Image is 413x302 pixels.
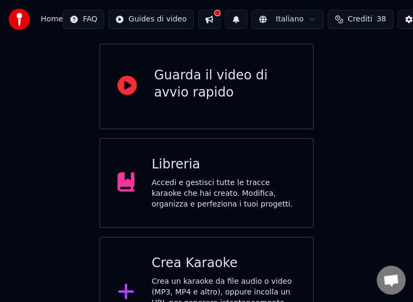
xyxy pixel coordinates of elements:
span: Crediti [348,14,372,25]
button: Guides di video [108,10,193,29]
div: Libreria [152,156,296,173]
div: Accedi e gestisci tutte le tracce karaoke che hai creato. Modifica, organizza e perfeziona i tuoi... [152,178,296,210]
span: 38 [377,14,386,25]
button: Crediti38 [328,10,393,29]
div: Aprire la chat [377,266,405,294]
div: Guarda il video di avvio rapido [154,67,296,101]
nav: breadcrumb [41,14,63,25]
div: Crea Karaoke [152,255,296,272]
img: youka [9,9,30,30]
span: Home [41,14,63,25]
button: FAQ [63,10,104,29]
